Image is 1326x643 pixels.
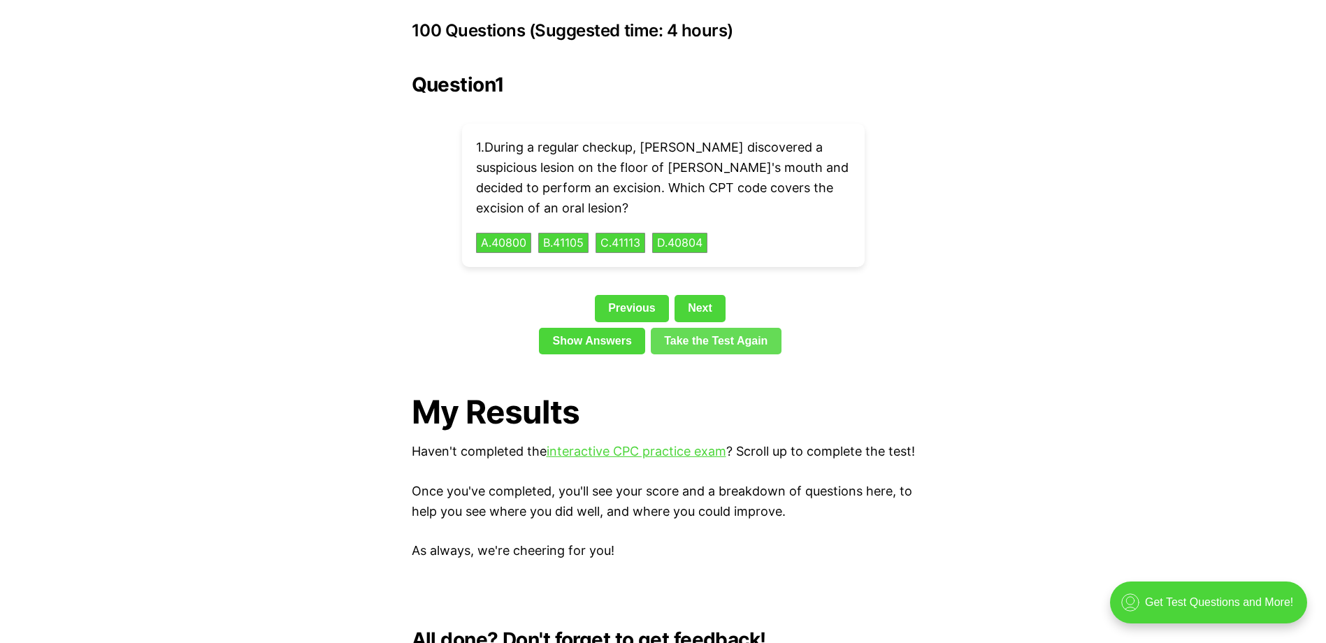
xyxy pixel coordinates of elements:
a: Next [675,295,726,321]
button: A.40800 [476,233,531,254]
iframe: portal-trigger [1098,575,1326,643]
a: Show Answers [539,328,645,354]
a: interactive CPC practice exam [547,444,726,458]
p: 1 . During a regular checkup, [PERSON_NAME] discovered a suspicious lesion on the floor of [PERSO... [476,138,851,218]
h3: 100 Questions (Suggested time: 4 hours) [412,21,915,41]
a: Previous [595,295,669,321]
a: Take the Test Again [651,328,781,354]
p: As always, we're cheering for you! [412,541,915,561]
button: D.40804 [652,233,707,254]
p: Haven't completed the ? Scroll up to complete the test! [412,442,915,462]
p: Once you've completed, you'll see your score and a breakdown of questions here, to help you see w... [412,482,915,522]
h2: Question 1 [412,73,915,96]
button: C.41113 [596,233,645,254]
h1: My Results [412,393,915,431]
button: B.41105 [538,233,589,254]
